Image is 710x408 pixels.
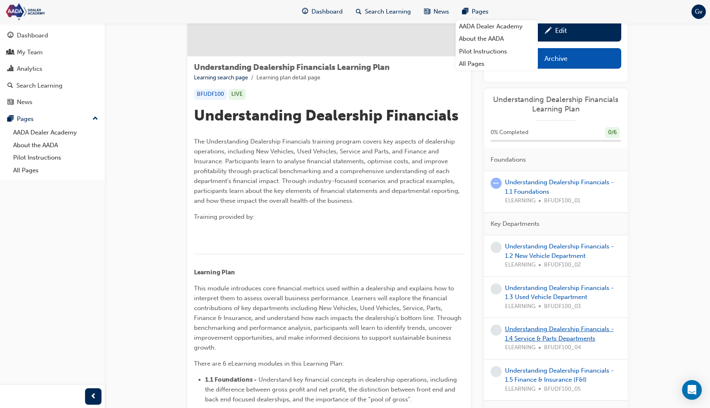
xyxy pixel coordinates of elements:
[3,26,101,111] button: DashboardMy TeamAnalyticsSearch LearningNews
[505,260,535,270] span: ELEARNING
[491,242,502,253] span: learningRecordVerb_NONE-icon
[491,128,528,137] span: 0 % Completed
[544,260,581,270] span: BFUDF100_02
[194,89,227,100] div: BFUDF100
[3,111,101,127] button: Pages
[194,213,255,220] span: Training provided by:
[7,49,14,56] span: people-icon
[544,343,581,352] span: BFUDF100_04
[365,7,411,16] span: Search Learning
[228,89,246,100] div: LIVE
[472,7,489,16] span: Pages
[544,385,581,394] span: BFUDF100_05
[3,28,101,43] a: Dashboard
[17,64,42,74] div: Analytics
[205,376,257,383] span: 1.1 Foundations -
[462,7,468,17] span: pages-icon
[491,283,502,294] span: learningRecordVerb_NONE-icon
[456,45,538,58] a: Pilot Instructions
[17,48,43,57] div: My Team
[17,114,34,124] div: Pages
[356,7,362,17] span: search-icon
[505,196,535,206] span: ELEARNING
[424,7,430,17] span: news-icon
[17,97,32,107] div: News
[349,3,417,20] a: search-iconSearch Learning
[505,367,614,384] a: Understanding Dealership Financials - 1.5 Finance & Insurance (F&I)
[456,20,538,33] a: AADA Dealer Academy
[505,385,535,394] span: ELEARNING
[695,7,703,16] span: Gv
[456,3,495,20] a: pages-iconPages
[456,58,538,70] a: All Pages
[505,284,614,301] a: Understanding Dealership Financials - 1.3 Used Vehicle Department
[505,343,535,352] span: ELEARNING
[7,65,14,73] span: chart-icon
[544,302,581,311] span: BFUDF100_03
[194,138,461,204] span: The Understanding Dealership Financials training program covers key aspects of dealership operati...
[544,54,567,63] div: Archive
[433,7,449,16] span: News
[491,95,621,114] a: Understanding Dealership Financials Learning Plan
[194,63,390,72] span: Understanding Dealership Financials Learning Plan
[491,325,502,336] span: learningRecordVerb_NONE-icon
[605,127,620,138] div: 0 / 6
[7,82,13,90] span: search-icon
[491,366,502,377] span: learningRecordVerb_NONE-icon
[10,139,101,152] a: About the AADA
[491,48,621,69] button: Archive
[7,99,14,106] span: news-icon
[505,178,614,195] a: Understanding Dealership Financials - 1.1 Foundations
[682,380,702,400] div: Open Intercom Messenger
[505,243,614,260] a: Understanding Dealership Financials - 1.2 New Vehicle Department
[92,114,98,124] span: up-icon
[194,107,459,124] span: Understanding Dealership Financials
[692,5,706,19] button: Gv
[7,116,14,123] span: pages-icon
[4,2,99,21] img: Trak
[295,3,349,20] a: guage-iconDashboard
[491,19,621,42] a: Edit
[311,7,343,16] span: Dashboard
[17,31,48,40] div: Dashboard
[3,95,101,110] a: News
[256,73,320,83] li: Learning plan detail page
[194,285,463,351] span: This module introduces core financial metrics used within a dealership and explains how to interp...
[417,3,456,20] a: news-iconNews
[302,7,308,17] span: guage-icon
[16,81,62,90] div: Search Learning
[505,325,614,342] a: Understanding Dealership Financials - 1.4 Service & Parts Departments
[7,32,14,39] span: guage-icon
[10,164,101,177] a: All Pages
[90,392,97,402] span: prev-icon
[10,126,101,139] a: AADA Dealer Academy
[205,376,459,403] span: Understand key financial concepts in dealership operations, including the difference between gros...
[194,269,235,276] span: ​Learning Plan
[491,155,526,165] span: Foundations
[491,178,502,189] span: learningRecordVerb_ATTEMPT-icon
[10,151,101,164] a: Pilot Instructions
[194,360,344,367] span: There are 6 eLearning modules in this Learning Plan:
[544,196,581,206] span: BFUDF100_01
[194,74,248,81] a: Learning search page
[3,78,101,93] a: Search Learning
[505,302,535,311] span: ELEARNING
[3,61,101,76] a: Analytics
[456,32,538,45] a: About the AADA
[3,45,101,60] a: My Team
[491,219,539,229] span: Key Departments
[545,27,552,35] span: pencil-icon
[555,26,567,35] div: Edit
